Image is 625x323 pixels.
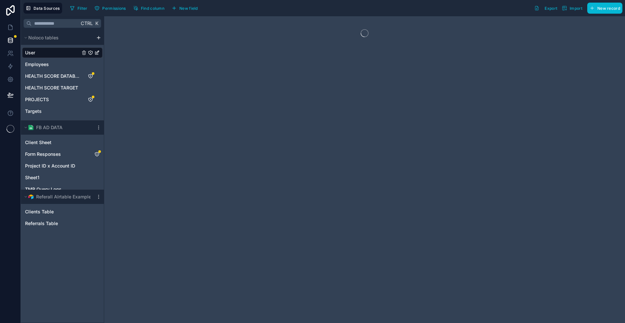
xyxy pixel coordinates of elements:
a: New record [585,3,622,14]
span: Filter [77,6,88,11]
span: K [94,21,99,26]
span: Import [570,6,582,11]
span: New record [597,6,620,11]
span: Find column [141,6,164,11]
span: Permissions [102,6,126,11]
button: Filter [67,3,90,13]
button: Permissions [92,3,128,13]
button: New record [587,3,622,14]
span: Data Sources [34,6,60,11]
span: Export [545,6,557,11]
button: New field [169,3,200,13]
button: Find column [131,3,167,13]
button: Import [560,3,585,14]
span: Ctrl [80,19,93,27]
button: Export [532,3,560,14]
span: New field [179,6,198,11]
a: Permissions [92,3,131,13]
button: Data Sources [23,3,62,14]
